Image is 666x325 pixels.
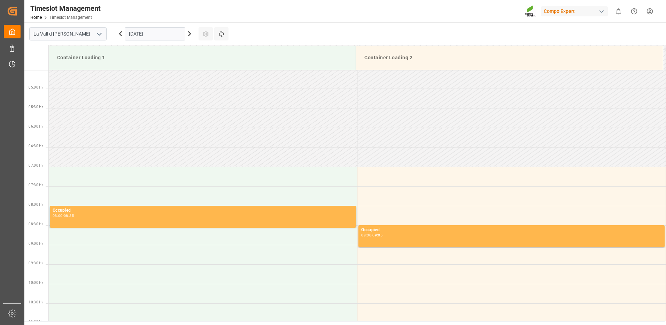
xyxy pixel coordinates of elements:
[29,222,43,226] span: 08:30 Hr
[371,234,372,237] div: -
[29,85,43,89] span: 05:00 Hr
[29,242,43,245] span: 09:00 Hr
[361,227,662,234] div: Occupied
[29,164,43,167] span: 07:00 Hr
[64,214,74,217] div: 08:35
[362,51,657,64] div: Container Loading 2
[29,124,43,128] span: 06:00 Hr
[29,203,43,206] span: 08:00 Hr
[29,261,43,265] span: 09:30 Hr
[53,214,63,217] div: 08:00
[30,3,101,14] div: Timeslot Management
[125,27,185,40] input: DD.MM.YYYY
[611,3,626,19] button: show 0 new notifications
[94,29,104,39] button: open menu
[29,27,107,40] input: Type to search/select
[29,144,43,148] span: 06:30 Hr
[30,15,42,20] a: Home
[63,214,64,217] div: -
[54,51,350,64] div: Container Loading 1
[29,320,43,324] span: 11:00 Hr
[541,5,611,18] button: Compo Expert
[372,234,382,237] div: 09:05
[525,5,536,17] img: Screenshot%202023-09-29%20at%2010.02.21.png_1712312052.png
[29,281,43,285] span: 10:00 Hr
[541,6,608,16] div: Compo Expert
[29,300,43,304] span: 10:30 Hr
[361,234,371,237] div: 08:30
[29,105,43,109] span: 05:30 Hr
[53,207,353,214] div: Occupied
[626,3,642,19] button: Help Center
[29,183,43,187] span: 07:30 Hr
